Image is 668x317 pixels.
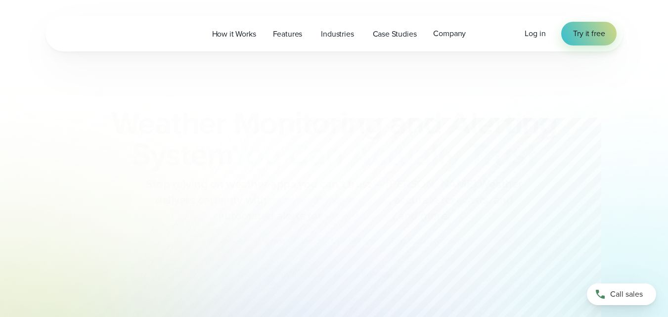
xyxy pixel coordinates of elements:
a: Log in [525,28,545,40]
a: Call sales [587,283,656,305]
span: Log in [525,28,545,39]
a: Case Studies [364,24,425,44]
a: Try it free [561,22,617,45]
span: Call sales [610,288,643,300]
span: Industries [321,28,354,40]
a: How it Works [204,24,265,44]
span: Company [433,28,466,40]
span: Features [273,28,303,40]
span: How it Works [212,28,256,40]
span: Try it free [573,28,605,40]
span: Case Studies [373,28,417,40]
